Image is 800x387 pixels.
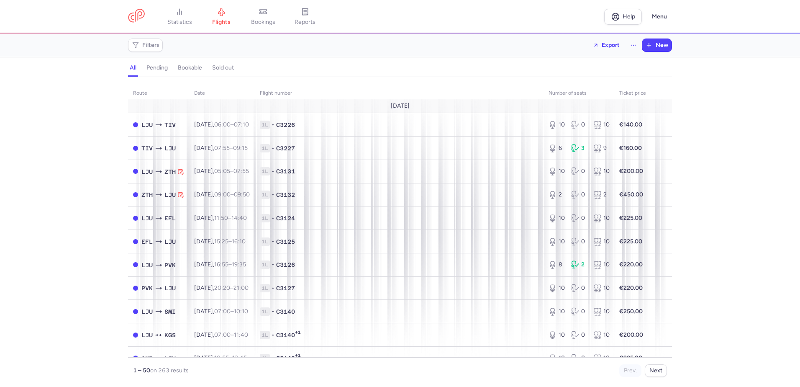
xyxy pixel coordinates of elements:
time: 05:05 [214,168,230,175]
div: 6 [549,144,564,152]
span: LJU [164,237,176,246]
div: 3 [571,144,587,152]
a: CitizenPlane red outlined logo [128,9,145,24]
div: 0 [571,284,587,292]
time: 06:00 [214,121,231,128]
time: 21:00 [233,284,249,292]
span: C3125 [276,237,295,246]
h4: pending [146,64,168,72]
div: 0 [571,331,587,339]
span: C3140 [276,307,295,316]
span: [DATE], [194,238,246,245]
time: 09:50 [234,191,250,198]
span: C3131 [276,167,295,175]
span: C3227 [276,144,295,152]
a: bookings [242,8,284,26]
span: [DATE], [194,331,248,338]
time: 16:10 [232,238,246,245]
span: 1L [260,261,270,269]
div: 0 [571,214,587,222]
button: Export [587,39,625,52]
time: 11:40 [234,331,248,338]
time: 07:55 [233,168,249,175]
span: 1L [260,331,270,339]
div: 10 [593,284,609,292]
div: 10 [593,331,609,339]
div: 0 [571,307,587,316]
h4: all [130,64,136,72]
span: • [272,214,274,222]
div: 10 [549,214,564,222]
span: – [214,331,248,338]
span: 1L [260,284,270,292]
strong: €200.00 [619,168,643,175]
span: 1L [260,167,270,175]
span: [DATE], [194,214,247,222]
a: flights [200,8,242,26]
span: C3124 [276,214,295,222]
span: – [214,238,246,245]
time: 09:00 [214,191,231,198]
span: statistics [167,18,192,26]
span: • [272,284,274,292]
span: Export [602,42,620,48]
div: 2 [549,191,564,199]
div: 10 [593,354,609,362]
div: 10 [549,331,564,339]
time: 10:10 [234,308,248,315]
strong: €220.00 [619,284,643,292]
time: 14:40 [231,214,247,222]
span: – [214,214,247,222]
span: LJU [164,190,176,199]
span: • [272,191,274,199]
strong: €160.00 [619,144,642,152]
span: C3140 [276,331,295,339]
div: 10 [549,167,564,175]
span: 1L [260,354,270,362]
span: • [272,237,274,246]
span: SMI [164,307,176,316]
h4: bookable [178,64,202,72]
a: Help [604,9,642,25]
span: C3127 [276,284,295,292]
span: – [214,308,248,315]
span: PVK [164,261,176,270]
div: 0 [571,167,587,175]
span: – [214,354,247,361]
time: 07:00 [214,331,231,338]
strong: €250.00 [619,308,643,315]
time: 07:00 [214,308,231,315]
span: 1L [260,121,270,129]
time: 19:35 [232,261,246,268]
time: 10:55 [214,354,229,361]
span: – [214,191,250,198]
time: 09:15 [233,144,248,152]
span: • [272,307,274,316]
span: LJU [164,284,176,293]
th: Ticket price [614,87,651,100]
span: • [272,354,274,362]
strong: €450.00 [619,191,643,198]
span: New [656,42,668,49]
time: 16:55 [214,261,228,268]
span: [DATE], [194,191,250,198]
div: 0 [571,191,587,199]
time: 15:25 [214,238,228,245]
span: – [214,121,249,128]
div: 0 [571,121,587,129]
span: LJU [141,167,153,176]
div: 10 [549,354,564,362]
time: 07:10 [234,121,249,128]
span: ZTH [164,167,176,176]
span: [DATE], [194,144,248,152]
span: – [214,284,249,292]
span: LJU [141,330,153,340]
div: 10 [593,214,609,222]
th: number of seats [544,87,614,100]
strong: €225.00 [619,214,642,222]
span: C3132 [276,191,295,199]
button: New [642,39,672,52]
div: 10 [549,237,564,246]
span: flights [212,18,231,26]
div: 10 [549,307,564,316]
